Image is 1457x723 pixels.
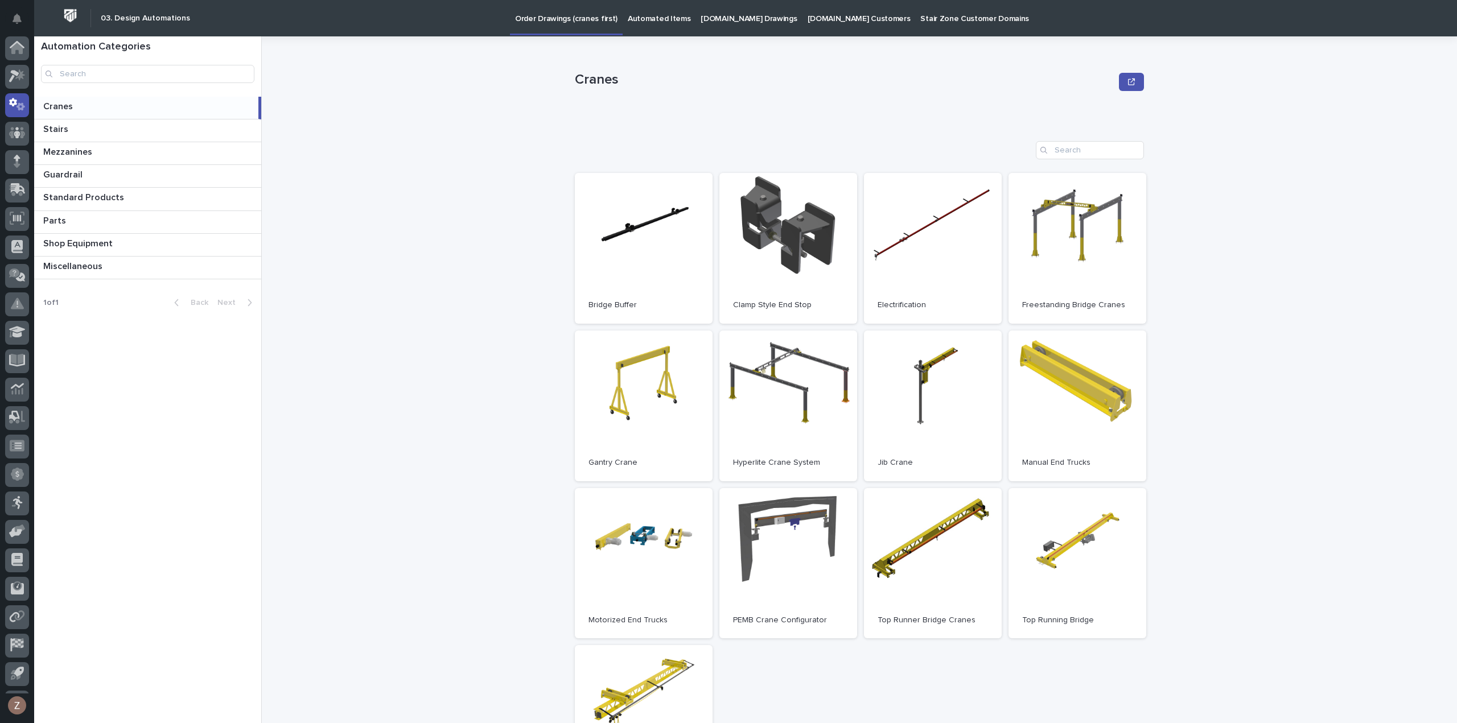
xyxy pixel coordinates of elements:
a: PEMB Crane Configurator [719,488,857,639]
p: Jib Crane [878,458,988,468]
h2: 03. Design Automations [101,14,190,23]
a: PartsParts [34,211,261,234]
p: 1 of 1 [34,289,68,317]
a: GuardrailGuardrail [34,165,261,188]
a: MiscellaneousMiscellaneous [34,257,261,279]
p: Clamp Style End Stop [733,300,843,310]
p: Standard Products [43,190,126,203]
p: Parts [43,213,68,226]
a: Clamp Style End Stop [719,173,857,324]
p: Stairs [43,122,71,135]
button: users-avatar [5,693,29,717]
img: Workspace Logo [60,5,81,26]
p: Hyperlite Crane System [733,458,843,468]
h1: Automation Categories [41,41,254,53]
a: Top Runner Bridge Cranes [864,488,1002,639]
p: Manual End Trucks [1022,458,1133,468]
a: Manual End Trucks [1009,330,1146,481]
p: Cranes [43,99,75,112]
p: PEMB Crane Configurator [733,615,843,625]
p: Electrification [878,300,988,310]
p: Miscellaneous [43,259,105,272]
span: Back [184,299,208,307]
p: Mezzanines [43,144,94,158]
p: Guardrail [43,167,85,180]
a: Bridge Buffer [575,173,713,324]
a: Shop EquipmentShop Equipment [34,234,261,257]
a: Jib Crane [864,330,1002,481]
p: Bridge Buffer [588,300,699,310]
a: Freestanding Bridge Cranes [1009,173,1146,324]
button: Notifications [5,7,29,31]
span: Next [217,299,242,307]
a: Standard ProductsStandard Products [34,188,261,210]
a: Gantry Crane [575,330,713,481]
p: Shop Equipment [43,236,115,249]
button: Back [165,298,213,308]
a: Top Running Bridge [1009,488,1146,639]
input: Search [41,65,254,83]
p: Top Runner Bridge Cranes [878,615,988,625]
a: Electrification [864,173,1002,324]
p: Top Running Bridge [1022,615,1133,625]
input: Search [1036,141,1144,159]
p: Motorized End Trucks [588,615,699,625]
a: CranesCranes [34,97,261,119]
p: Freestanding Bridge Cranes [1022,300,1133,310]
div: Notifications [14,14,29,32]
a: MezzaninesMezzanines [34,142,261,165]
a: Motorized End Trucks [575,488,713,639]
a: Hyperlite Crane System [719,330,857,481]
p: Cranes [575,72,1114,88]
p: Gantry Crane [588,458,699,468]
a: StairsStairs [34,119,261,142]
button: Next [213,298,261,308]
